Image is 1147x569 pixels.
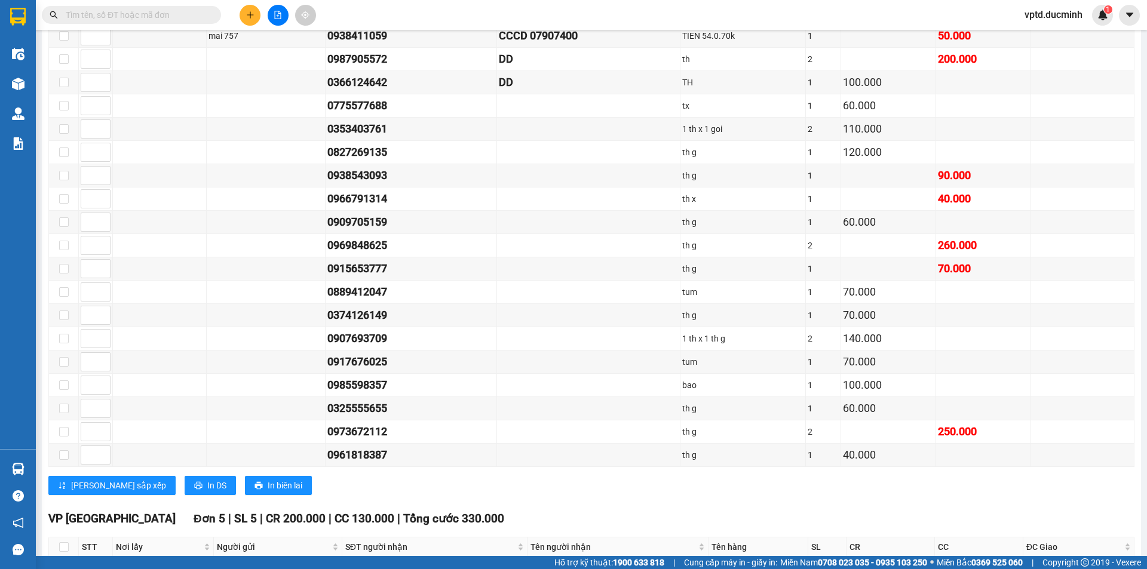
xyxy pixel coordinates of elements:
div: th [682,53,803,66]
div: 110.000 [843,121,934,137]
span: copyright [1081,558,1089,567]
td: 0966791314 [326,187,497,211]
div: th g [682,169,803,182]
strong: 0369 525 060 [971,558,1023,567]
div: mai 757 [208,29,323,42]
div: th g [682,146,803,159]
span: CR 200.000 [266,512,326,525]
div: 40.000 [843,447,934,463]
div: 0325555655 [327,400,495,417]
div: 0827269135 [327,144,495,161]
div: 70.000 [843,353,934,370]
div: 1 [808,448,839,462]
div: 100.000 [843,74,934,91]
span: Miền Nam [780,556,927,569]
button: printerIn biên lai [245,476,312,495]
span: question-circle [13,490,24,502]
div: tx [682,99,803,112]
td: 0917676025 [326,350,497,374]
span: | [397,512,400,525]
div: 1 [808,99,839,112]
span: In biên lai [268,479,302,492]
button: plus [240,5,260,26]
strong: 0708 023 035 - 0935 103 250 [818,558,927,567]
span: caret-down [1124,10,1135,20]
td: 0366124642 [326,71,497,94]
span: plus [246,11,254,19]
td: 0987905572 [326,48,497,71]
div: 0353403761 [327,121,495,137]
button: sort-ascending[PERSON_NAME] sắp xếp [48,476,176,495]
td: 0889412047 [326,281,497,304]
span: SL 5 [234,512,257,525]
img: icon-new-feature [1097,10,1108,20]
th: Tên hàng [709,537,808,557]
div: 2 [808,122,839,136]
td: CCCD 07907400 [497,24,680,48]
div: 1 th x 1 goi [682,122,803,136]
sup: 1 [1104,5,1112,14]
td: 0325555655 [326,397,497,420]
img: warehouse-icon [12,48,24,60]
span: | [329,512,332,525]
div: 70.000 [843,307,934,324]
div: 0969848625 [327,237,495,254]
div: 1 [808,402,839,415]
span: | [228,512,231,525]
th: CC [935,537,1023,557]
div: 0374126149 [327,307,495,324]
div: 70.000 [843,284,934,300]
div: th g [682,216,803,229]
td: 0985598357 [326,374,497,397]
div: 1 [808,216,839,229]
span: ĐC Giao [1026,540,1122,553]
td: 0938543093 [326,164,497,187]
span: Tên người nhận [530,540,696,553]
span: Hỗ trợ kỹ thuật: [554,556,664,569]
div: 100.000 [843,377,934,393]
span: printer [254,481,263,491]
div: 90.000 [938,167,1029,184]
button: caret-down [1119,5,1140,26]
div: 1 [808,192,839,205]
img: solution-icon [12,137,24,150]
div: 2 [808,53,839,66]
div: 0907693709 [327,330,495,347]
div: 1 [808,309,839,322]
div: 60.000 [843,97,934,114]
div: 0917676025 [327,353,495,370]
div: 0985598357 [327,377,495,393]
div: th g [682,448,803,462]
td: DD [497,48,680,71]
span: aim [301,11,309,19]
td: 0907693709 [326,327,497,350]
button: printerIn DS [185,476,236,495]
div: th g [682,309,803,322]
td: 0374126149 [326,304,497,327]
span: sort-ascending [58,481,66,491]
img: logo-vxr [10,8,26,26]
span: file-add [274,11,282,19]
div: 0973672112 [327,423,495,440]
div: 250.000 [938,423,1029,440]
div: 50.000 [938,27,1029,44]
td: 0938411059 [326,24,497,48]
td: 0915653777 [326,257,497,281]
span: In DS [207,479,226,492]
div: 0909705159 [327,214,495,230]
div: th g [682,262,803,275]
input: Tìm tên, số ĐT hoặc mã đơn [66,8,207,21]
td: 0969848625 [326,234,497,257]
td: DD [497,71,680,94]
div: 70.000 [938,260,1029,277]
div: 1 [808,379,839,392]
div: 2 [808,425,839,438]
div: 60.000 [843,214,934,230]
td: 0775577688 [326,94,497,118]
div: 1 [808,76,839,89]
span: ⚪️ [930,560,934,565]
img: warehouse-icon [12,78,24,90]
button: aim [295,5,316,26]
span: notification [13,517,24,528]
div: 120.000 [843,144,934,161]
